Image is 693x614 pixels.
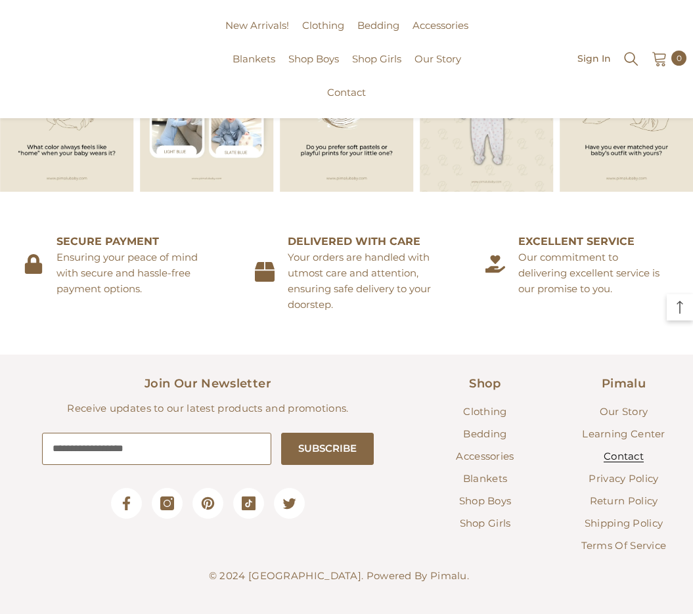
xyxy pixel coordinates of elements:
a: Shop Boys [459,490,512,512]
span: Return Policy [590,494,658,507]
span: Learning Center [582,428,665,440]
a: Shop Girls [460,512,511,535]
p: Ensuring your peace of mind with secure and hassle-free payment options. [56,250,208,297]
a: Contact [321,85,372,118]
span: New Arrivals! [225,19,289,32]
a: Our Story [600,401,648,423]
span: Privacy Policy [589,472,658,485]
a: Blankets [226,51,282,85]
a: Blankets [463,468,507,490]
span: Accessories [456,450,514,462]
p: Our commitment to delivering excellent service is our promise to you. [518,250,669,297]
span: Our Story [600,405,648,418]
span: Shipping Policy [585,517,663,529]
a: Pimalu [7,55,48,64]
a: EXCELLENT SERVICEOur commitment to delivering excellent service is our promise to you. [472,225,683,306]
a: Our Story [408,51,468,85]
a: Accessories [406,18,475,51]
span: Terms of Service [581,539,667,552]
span: Shop Girls [460,517,511,529]
span: Blankets [233,53,275,65]
a: Sign In [577,53,611,63]
p: © 2024 [GEOGRAPHIC_DATA]. Powered by Pimalu. [209,563,469,588]
a: SECURE PAYMENTEnsuring your peace of mind with secure and hassle-free payment options. [10,225,221,306]
span: Shop Boys [288,53,339,65]
a: Learning Center [582,423,665,445]
a: DELIVERED WITH CAREYour orders are handled with utmost care and attention, ensuring safe delivery... [241,225,453,322]
span: Contact [604,450,644,462]
span: Our Story [414,53,461,65]
p: Your orders are handled with utmost care and attention, ensuring safe delivery to your doorstep. [288,250,439,313]
a: Privacy Policy [589,468,658,490]
span: Contact [327,86,366,99]
a: Shop Boys [282,51,346,85]
h2: Pimalu [564,374,683,393]
span: SECURE PAYMENT [56,234,208,250]
a: Shop Girls [346,51,408,85]
span: Clothing [302,19,344,32]
a: New Arrivals! [219,18,296,51]
a: Accessories [456,445,514,468]
a: Clothing [463,401,506,423]
a: Return Policy [590,490,658,512]
span: Blankets [463,472,507,485]
span: Accessories [413,19,468,32]
p: Receive updates to our latest products and promotions. [10,401,406,416]
span: Shop Girls [352,53,401,65]
span: Shop Boys [459,494,512,507]
button: Submit [281,433,374,465]
h2: Shop [426,374,545,393]
summary: Search [623,49,640,68]
span: Bedding [357,19,399,32]
span: 0 [677,51,682,66]
a: Contact [604,445,644,468]
h2: Join Our Newsletter [10,374,406,393]
a: Terms of Service [581,535,667,557]
a: Bedding [463,423,506,445]
a: Bedding [351,18,406,51]
span: Clothing [463,405,506,418]
span: DELIVERED WITH CARE [288,234,439,250]
span: Bedding [463,428,506,440]
span: EXCELLENT SERVICE [518,234,669,250]
a: Shipping Policy [585,512,663,535]
a: Clothing [296,18,351,51]
span: Sign In [577,54,611,63]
